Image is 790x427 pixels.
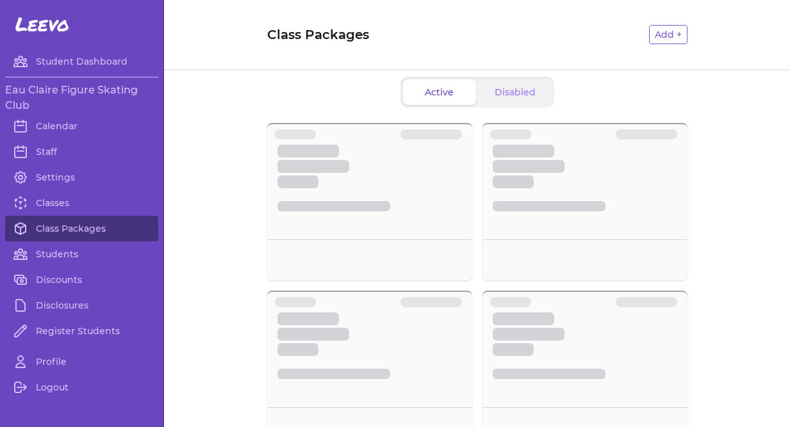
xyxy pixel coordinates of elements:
a: Register Students [5,318,158,344]
a: Logout [5,375,158,400]
a: Students [5,241,158,267]
button: Add + [649,25,687,44]
h3: Eau Claire Figure Skating Club [5,83,158,113]
a: Calendar [5,113,158,139]
button: Active [403,79,476,105]
a: Discounts [5,267,158,293]
button: Disabled [479,79,552,105]
a: Profile [5,349,158,375]
a: Class Packages [5,216,158,241]
a: Student Dashboard [5,49,158,74]
a: Classes [5,190,158,216]
span: Leevo [15,13,69,36]
a: Staff [5,139,158,165]
a: Disclosures [5,293,158,318]
a: Settings [5,165,158,190]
